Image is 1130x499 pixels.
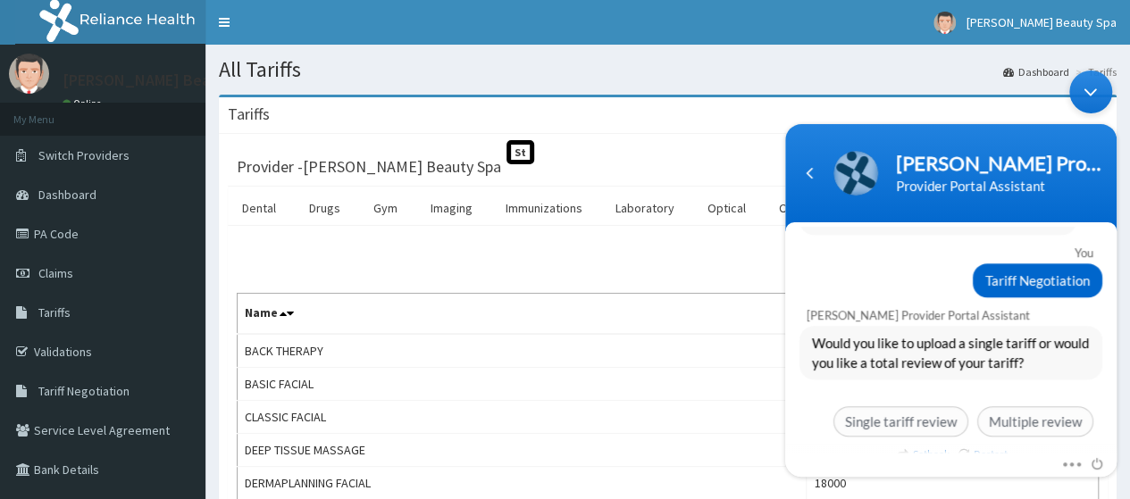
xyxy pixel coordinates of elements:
[219,58,1117,81] h1: All Tariffs
[228,106,270,122] h3: Tariffs
[295,189,355,227] a: Drugs
[63,97,105,110] a: Online
[238,368,807,401] td: BASIC FACIAL
[506,140,534,164] span: St
[238,294,807,335] th: Name
[601,189,689,227] a: Laboratory
[38,265,73,281] span: Claims
[238,434,807,467] td: DEEP TISSUE MASSAGE
[238,401,807,434] td: CLASSIC FACIAL
[63,72,263,88] p: [PERSON_NAME] Beauty Spa
[228,189,290,227] a: Dental
[38,304,71,320] span: Tariffs
[776,62,1126,486] iframe: SalesIQ Chatwindow
[359,189,412,227] a: Gym
[38,383,130,399] span: Tariff Negotiation
[38,187,96,203] span: Dashboard
[38,147,130,163] span: Switch Providers
[933,12,956,34] img: User Image
[693,189,760,227] a: Optical
[491,189,597,227] a: Immunizations
[967,14,1117,30] span: [PERSON_NAME] Beauty Spa
[765,189,831,227] a: Others
[237,159,501,175] h3: Provider - [PERSON_NAME] Beauty Spa
[9,54,49,94] img: User Image
[238,334,807,368] td: BACK THERAPY
[416,189,487,227] a: Imaging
